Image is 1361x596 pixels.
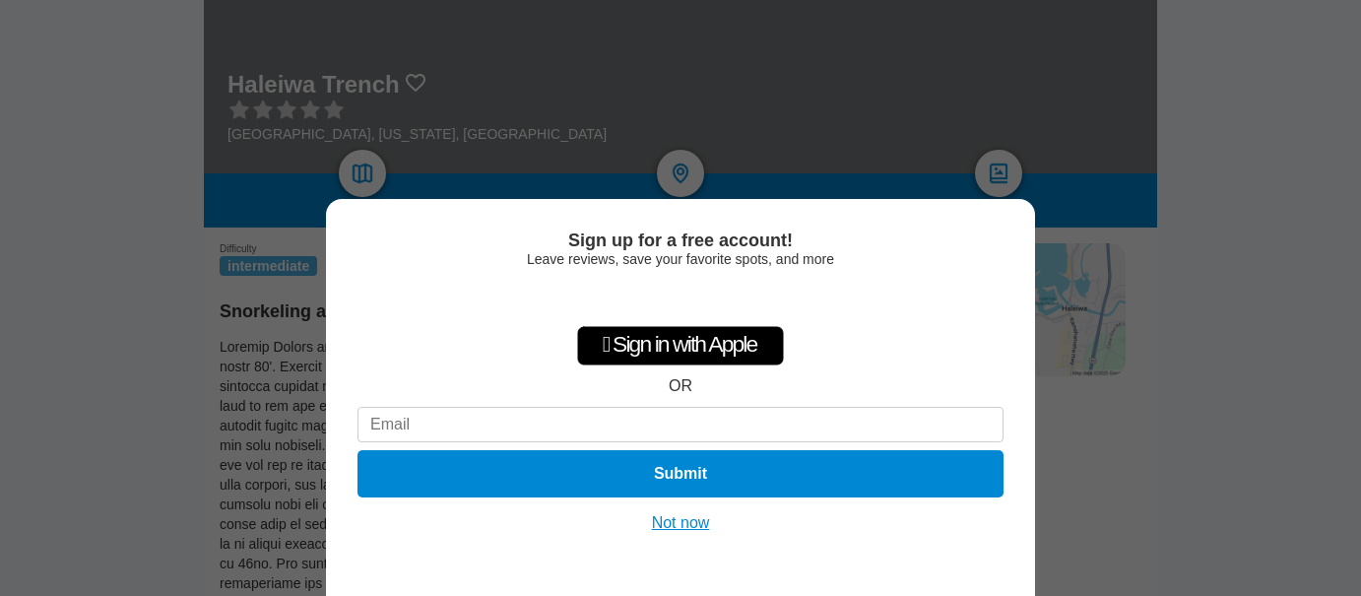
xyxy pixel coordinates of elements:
[577,326,784,365] div: Sign in with Apple
[357,231,1004,251] div: Sign up for a free account!
[357,450,1004,497] button: Submit
[357,251,1004,267] div: Leave reviews, save your favorite spots, and more
[567,277,795,320] iframe: Sign in with Google Button
[646,513,716,533] button: Not now
[669,377,692,395] div: OR
[357,407,1004,442] input: Email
